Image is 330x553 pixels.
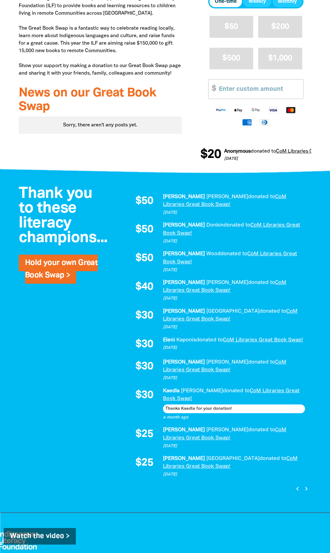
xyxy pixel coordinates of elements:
img: Visa logo [264,106,282,114]
img: Mastercard logo [282,106,299,114]
img: Paypal logo [212,106,229,114]
a: Watch the video > [4,528,76,545]
button: Previous page [293,484,302,493]
span: donated to [248,360,275,365]
em: Kaedla [163,389,180,393]
span: $ [209,80,216,99]
span: donated to [248,280,275,285]
em: [GEOGRAPHIC_DATA] [206,309,259,314]
div: Donation stream [200,145,311,165]
p: a month ago [163,414,305,421]
em: [PERSON_NAME] [181,389,223,393]
p: [DATE] [163,443,305,449]
span: $25 [135,429,153,440]
em: [PERSON_NAME] [206,194,248,199]
i: chevron_left [294,485,301,492]
em: [PERSON_NAME] [163,252,205,256]
span: $500 [222,55,240,62]
input: Enter custom amount [215,80,303,99]
p: [DATE] [163,345,305,351]
div: Thanks Kaedla for your donation! [163,404,305,413]
span: $25 [135,458,153,468]
span: $30 [135,390,153,401]
span: Thank you to these literacy champions... [19,187,107,246]
a: CoM Libraries Great Book Swap! [163,223,300,236]
em: [PERSON_NAME] [163,280,205,285]
i: chevron_right [303,485,310,492]
span: donated to [223,389,250,393]
em: [PERSON_NAME] [163,456,205,461]
p: [DATE] [163,296,305,302]
em: Kaponis [176,338,196,342]
div: Available payment methods [208,101,303,131]
em: [PERSON_NAME] [163,194,205,199]
em: Anonymous [224,149,250,154]
button: $50 [209,16,254,37]
span: donated to [196,338,223,342]
em: Eleni [163,338,175,342]
div: Sorry, there aren't any posts yet. [19,116,182,134]
img: Google Pay logo [247,106,264,114]
span: donated to [250,149,276,154]
span: $30 [135,311,153,321]
em: [PERSON_NAME] [163,309,205,314]
h3: News on our Great Book Swap [19,86,182,114]
button: Next page [302,484,310,493]
img: American Express logo [238,119,256,126]
span: $20 [200,149,221,161]
span: $50 [135,196,153,207]
div: Paginated content [19,116,182,134]
a: CoM Libraries Great Book Swap! [163,428,286,440]
em: [PERSON_NAME] [206,428,248,432]
em: [PERSON_NAME] [163,360,205,365]
span: $1,000 [268,55,293,62]
p: [DATE] [163,267,305,273]
span: $40 [135,282,153,292]
span: $30 [135,339,153,350]
em: [PERSON_NAME] [206,360,248,365]
span: $50 [135,224,153,235]
span: donated to [248,428,275,432]
span: $200 [271,23,289,30]
em: Wood [206,252,220,256]
button: $1,000 [258,48,302,69]
span: donated to [224,223,250,228]
button: $200 [258,16,302,37]
p: [DATE] [163,238,305,245]
span: donated to [259,309,286,314]
img: Apple Pay logo [229,106,247,114]
em: [GEOGRAPHIC_DATA] [206,456,259,461]
p: [DATE] [163,375,305,381]
span: $50 [224,23,238,30]
a: CoM Libraries Great Book Swap! [163,252,297,264]
div: Paginated content [129,193,305,488]
a: Hold your own Great Book Swap > [25,259,98,279]
span: donated to [248,194,275,199]
em: [PERSON_NAME] [163,223,205,228]
p: [DATE] [163,472,305,478]
em: [PERSON_NAME] [206,280,248,285]
p: [DATE] [163,210,305,216]
span: donated to [220,252,247,256]
em: [PERSON_NAME] [163,428,205,432]
em: Donkin [206,223,224,228]
span: $30 [135,361,153,372]
p: [DATE] [163,324,305,330]
div: Donation stream [129,193,305,488]
a: CoM Libraries Great Book Swap! [223,338,303,342]
button: $500 [209,48,254,69]
span: $50 [135,253,153,264]
span: donated to [259,456,286,461]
